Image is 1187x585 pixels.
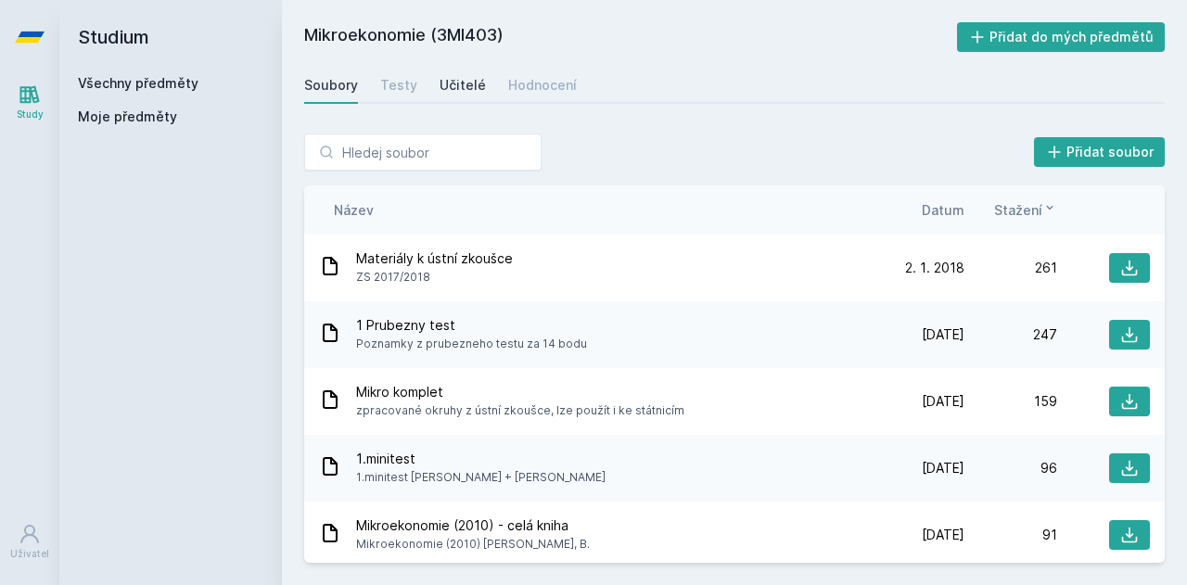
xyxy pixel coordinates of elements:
span: Mikroekonomie (2010) - celá kniha [356,516,590,535]
div: 247 [964,325,1057,344]
button: Přidat do mých předmětů [957,22,1166,52]
button: Název [334,200,374,220]
span: zpracované okruhy z ústní zkoušce, lze použít i ke státnicím [356,401,684,420]
a: Uživatel [4,514,56,570]
span: Materiály k ústní zkoušce [356,249,513,268]
div: Učitelé [440,76,486,95]
span: [DATE] [922,325,964,344]
span: [DATE] [922,459,964,477]
a: Všechny předměty [78,75,198,91]
div: Hodnocení [508,76,577,95]
div: Testy [380,76,417,95]
a: Učitelé [440,67,486,104]
span: 1.minitest [356,450,606,468]
span: Mikroekonomie (2010) [PERSON_NAME], B. [356,535,590,553]
div: 91 [964,526,1057,544]
h2: Mikroekonomie (3MI403) [304,22,957,52]
span: 1.minitest [PERSON_NAME] + [PERSON_NAME] [356,468,606,487]
span: Mikro komplet [356,383,684,401]
span: ZS 2017/2018 [356,268,513,286]
span: Stažení [994,200,1042,220]
span: 2. 1. 2018 [905,259,964,277]
div: Study [17,108,44,121]
input: Hledej soubor [304,134,542,171]
span: 1 Prubezny test [356,316,587,335]
button: Stažení [994,200,1057,220]
span: Poznamky z prubezneho testu za 14 bodu [356,335,587,353]
div: 96 [964,459,1057,477]
span: [DATE] [922,392,964,411]
a: Testy [380,67,417,104]
button: Datum [922,200,964,220]
a: Study [4,74,56,131]
div: Uživatel [10,547,49,561]
span: [DATE] [922,526,964,544]
a: Hodnocení [508,67,577,104]
span: Moje předměty [78,108,177,126]
button: Přidat soubor [1034,137,1166,167]
div: Soubory [304,76,358,95]
a: Soubory [304,67,358,104]
div: 159 [964,392,1057,411]
div: 261 [964,259,1057,277]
